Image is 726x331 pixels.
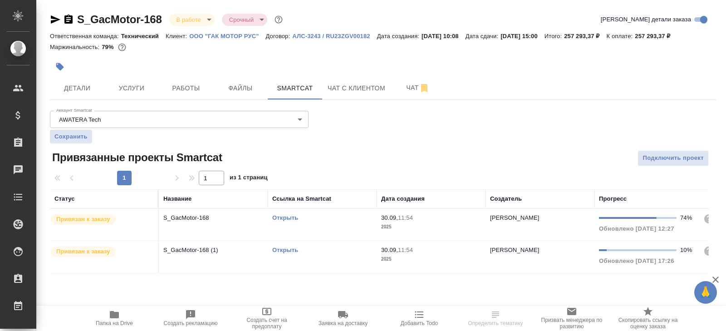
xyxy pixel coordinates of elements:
[694,281,717,304] button: 🙏
[638,150,709,166] button: Подключить проект
[272,214,298,221] a: Открыть
[607,33,635,40] p: К оплате:
[305,306,381,331] button: Заявка на доставку
[377,33,422,40] p: Дата создания:
[63,14,74,25] button: Скопировать ссылку
[56,247,110,256] p: Привязан к заказу
[189,33,265,40] p: ООО "ГАК МОТОР РУС"
[163,213,263,222] p: S_GacMotor-168
[534,306,610,331] button: Призвать менеджера по развитию
[396,82,440,94] span: Чат
[54,132,88,141] span: Сохранить
[50,130,92,143] button: Сохранить
[564,33,606,40] p: 257 293,37 ₽
[381,222,481,232] p: 2025
[266,33,293,40] p: Договор:
[292,33,377,40] p: АЛС-3243 / RU23ZGV00182
[272,194,331,203] div: Ссылка на Smartcat
[273,14,285,25] button: Доп статусы указывают на важность/срочность заказа
[50,14,61,25] button: Скопировать ссылку для ЯМессенджера
[328,83,385,94] span: Чат с клиентом
[234,317,299,330] span: Создать счет на предоплату
[174,16,204,24] button: В работе
[680,246,696,255] div: 10%
[468,320,523,326] span: Определить тематику
[319,320,368,326] span: Заявка на доставку
[381,306,457,331] button: Добавить Todo
[230,172,268,185] span: из 1 страниц
[272,247,298,253] a: Открыть
[698,283,713,302] span: 🙏
[77,13,162,25] a: S_GacMotor-168
[398,247,413,253] p: 11:54
[544,33,564,40] p: Итого:
[121,33,166,40] p: Технический
[50,33,121,40] p: Ответственная команда:
[163,194,191,203] div: Название
[680,213,696,222] div: 74%
[599,257,674,264] span: Обновлено [DATE] 17:26
[381,255,481,264] p: 2025
[610,306,686,331] button: Скопировать ссылку на оценку заказа
[599,225,674,232] span: Обновлено [DATE] 12:27
[164,320,218,326] span: Создать рекламацию
[615,317,681,330] span: Скопировать ссылку на оценку заказа
[229,306,305,331] button: Создать счет на предоплату
[166,33,189,40] p: Клиент:
[601,15,691,24] span: [PERSON_NAME] детали заказа
[292,32,377,40] a: АЛС-3243 / RU23ZGV00182
[490,214,540,221] p: [PERSON_NAME]
[55,83,99,94] span: Детали
[273,83,317,94] span: Smartcat
[56,116,103,124] button: AWATERA Tech
[54,194,75,203] div: Статус
[599,194,627,203] div: Прогресс
[401,320,438,326] span: Добавить Todo
[96,320,133,326] span: Папка на Drive
[50,44,102,50] p: Маржинальность:
[50,57,70,77] button: Добавить тэг
[398,214,413,221] p: 11:54
[635,33,677,40] p: 257 293,37 ₽
[381,194,425,203] div: Дата создания
[422,33,466,40] p: [DATE] 10:08
[102,44,116,50] p: 79%
[110,83,153,94] span: Услуги
[457,306,534,331] button: Определить тематику
[381,214,398,221] p: 30.09,
[164,83,208,94] span: Работы
[76,306,152,331] button: Папка на Drive
[189,32,265,40] a: ООО "ГАК МОТОР РУС"
[500,33,544,40] p: [DATE] 15:00
[169,14,215,26] div: В работе
[419,83,430,94] svg: Отписаться
[226,16,256,24] button: Срочный
[222,14,267,26] div: В работе
[381,247,398,253] p: 30.09,
[50,150,222,165] span: Привязанные проекты Smartcat
[152,306,229,331] button: Создать рекламацию
[50,111,309,128] div: AWATERA Tech
[56,215,110,224] p: Привязан к заказу
[163,246,263,255] p: S_GacMotor-168 (1)
[219,83,262,94] span: Файлы
[490,247,540,253] p: [PERSON_NAME]
[466,33,500,40] p: Дата сдачи:
[490,194,522,203] div: Создатель
[643,153,704,163] span: Подключить проект
[116,41,128,53] button: 45242.80 RUB;
[539,317,604,330] span: Призвать менеджера по развитию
